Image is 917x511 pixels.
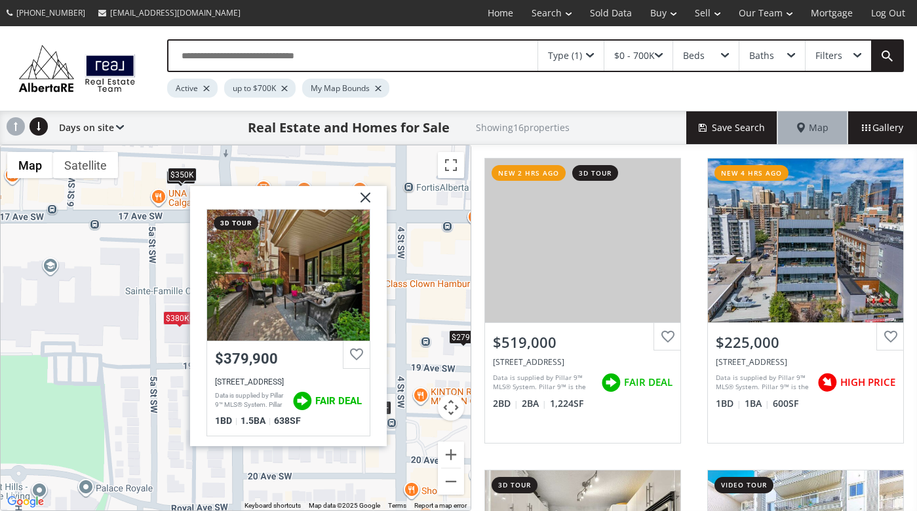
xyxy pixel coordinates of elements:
[550,397,583,410] span: 1,224 SF
[716,332,895,352] div: $225,000
[840,375,895,389] span: HIGH PRICE
[797,121,829,134] span: Map
[614,51,655,60] div: $0 - 700K
[624,375,673,389] span: FAIR DEAL
[493,332,673,352] div: $519,000
[214,350,361,366] div: $379,900
[248,119,450,137] h1: Real Estate and Homes for Sale
[598,369,624,396] img: rating icon
[7,152,53,178] button: Show street map
[53,152,118,178] button: Show satellite imagery
[315,394,361,406] span: FAIR DEAL
[224,79,296,98] div: up to $700K
[357,401,391,415] div: $225K+
[438,468,464,495] button: Zoom out
[13,42,141,95] img: Logo
[815,51,842,60] div: Filters
[476,123,570,132] h2: Showing 16 properties
[749,51,774,60] div: Baths
[493,373,595,392] div: Data is supplied by Pillar 9™ MLS® System. Pillar 9™ is the owner of the copyright in its MLS® Sy...
[52,111,124,144] div: Days on site
[167,79,218,98] div: Active
[206,209,369,340] div: 1730 5A Street SW #109, Calgary, AB T2S 2E9
[716,373,811,392] div: Data is supplied by Pillar 9™ MLS® System. Pillar 9™ is the owner of the copyright in its MLS® Sy...
[213,216,258,229] div: 3d tour
[438,394,464,421] button: Map camera controls
[288,387,315,413] img: rating icon
[848,111,917,144] div: Gallery
[16,7,85,18] span: [PHONE_NUMBER]
[309,502,380,509] span: Map data ©2025 Google
[214,390,285,410] div: Data is supplied by Pillar 9™ MLS® System. Pillar 9™ is the owner of the copyright in its MLS® Sy...
[214,377,361,386] div: 1730 5A Street SW #109, Calgary, AB T2S 2E9
[694,145,917,457] a: new 4 hrs ago$225,000[STREET_ADDRESS]Data is supplied by Pillar 9™ MLS® System. Pillar 9™ is the ...
[4,493,47,510] a: Open this area in Google Maps (opens a new window)
[244,501,301,510] button: Keyboard shortcuts
[167,168,196,181] div: $350K
[471,145,694,457] a: new 2 hrs ago3d tour$519,000[STREET_ADDRESS]Data is supplied by Pillar 9™ MLS® System. Pillar 9™ ...
[414,502,467,509] a: Report a map error
[686,111,778,144] button: Save Search
[343,185,376,218] img: x.svg
[302,79,389,98] div: My Map Bounds
[773,397,798,410] span: 600 SF
[493,397,518,410] span: 2 BD
[716,356,895,368] div: 610 17 Avenue SW #503, Calgary, AB T2S 0B4
[745,397,770,410] span: 1 BA
[493,356,673,368] div: 1730 5A Street SW #203, Calgary, AB T2S 2E9
[683,51,705,60] div: Beds
[716,397,741,410] span: 1 BD
[166,170,195,183] div: $225K
[4,493,47,510] img: Google
[110,7,241,18] span: [EMAIL_ADDRESS][DOMAIN_NAME]
[522,397,547,410] span: 2 BA
[388,502,406,509] a: Terms
[206,208,370,436] a: 3d tour$379,900[STREET_ADDRESS]Data is supplied by Pillar 9™ MLS® System. Pillar 9™ is the owner ...
[449,330,478,344] div: $279K
[92,1,247,25] a: [EMAIL_ADDRESS][DOMAIN_NAME]
[438,442,464,468] button: Zoom in
[548,51,582,60] div: Type (1)
[778,111,848,144] div: Map
[240,415,270,425] span: 1.5 BA
[273,415,300,425] span: 638 SF
[862,121,903,134] span: Gallery
[814,369,840,396] img: rating icon
[214,415,237,425] span: 1 BD
[163,311,196,325] div: $380K+
[438,152,464,178] button: Toggle fullscreen view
